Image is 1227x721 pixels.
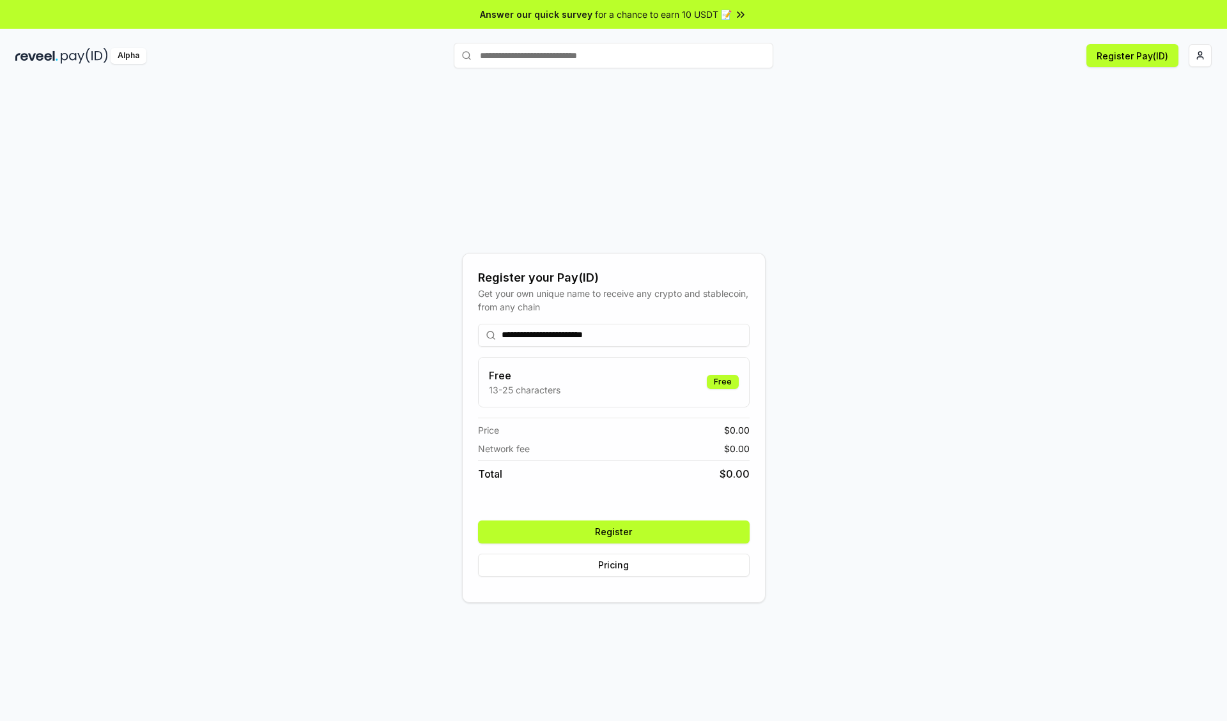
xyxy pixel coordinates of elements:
[724,442,750,455] span: $ 0.00
[720,466,750,482] span: $ 0.00
[1086,44,1178,67] button: Register Pay(ID)
[478,520,750,543] button: Register
[478,423,499,437] span: Price
[724,423,750,437] span: $ 0.00
[478,269,750,287] div: Register your Pay(ID)
[61,48,108,64] img: pay_id
[480,8,592,21] span: Answer our quick survey
[111,48,146,64] div: Alpha
[489,383,560,397] p: 13-25 characters
[489,368,560,383] h3: Free
[478,466,502,482] span: Total
[707,375,739,389] div: Free
[478,287,750,314] div: Get your own unique name to receive any crypto and stablecoin, from any chain
[478,554,750,577] button: Pricing
[595,8,732,21] span: for a chance to earn 10 USDT 📝
[478,442,530,455] span: Network fee
[15,48,58,64] img: reveel_dark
